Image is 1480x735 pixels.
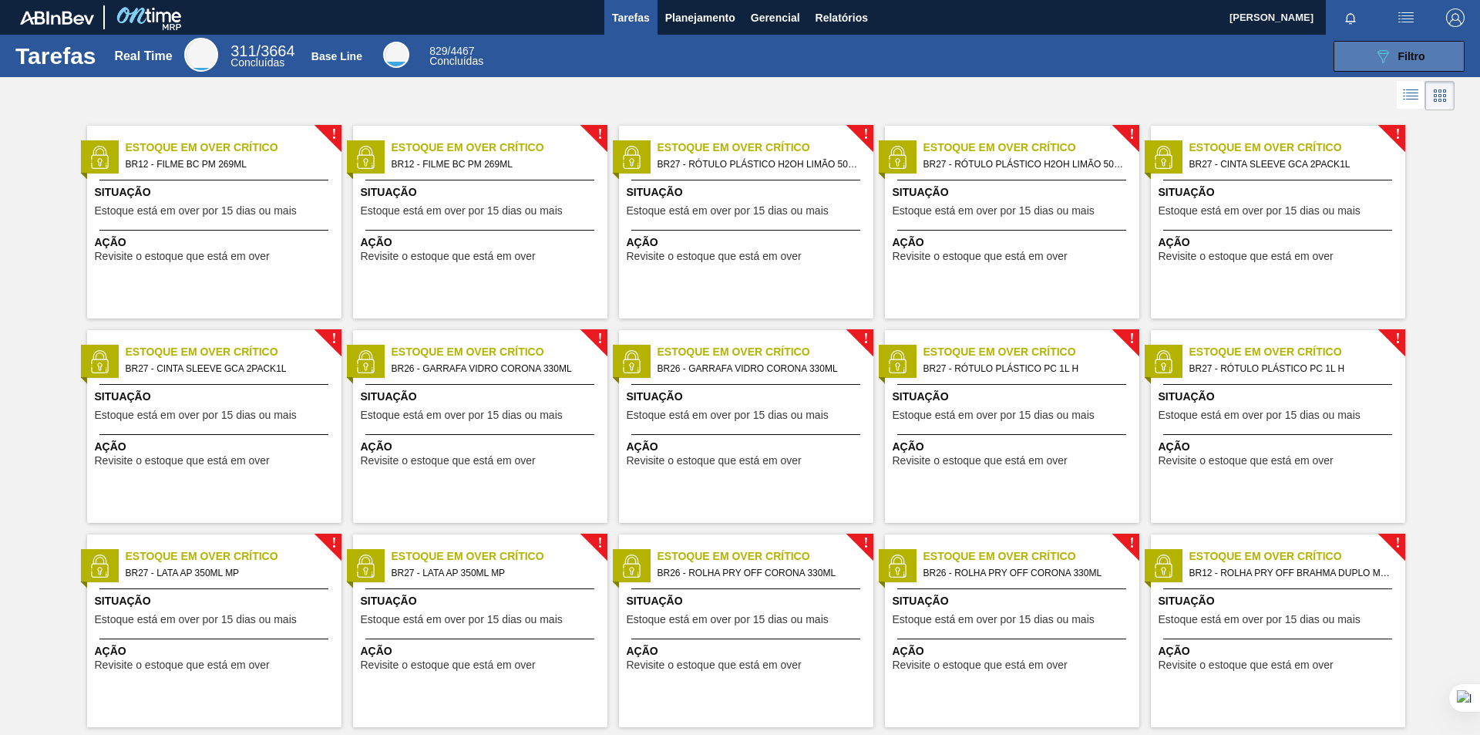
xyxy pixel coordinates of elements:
[95,593,338,609] span: Situação
[354,555,377,578] img: status
[620,350,643,373] img: status
[893,455,1068,467] span: Revisite o estoque que está em over
[361,251,536,262] span: Revisite o estoque que está em over
[95,410,297,421] span: Estoque está em over por 15 dias ou mais
[923,360,1127,377] span: BR27 - RÓTULO PLÁSTICO PC 1L H
[627,410,829,421] span: Estoque está em over por 15 dias ou mais
[658,140,873,156] span: Estoque em Over Crítico
[1446,8,1465,27] img: Logout
[95,251,270,262] span: Revisite o estoque que está em over
[597,129,602,140] span: !
[923,156,1127,173] span: BR27 - RÓTULO PLÁSTICO H2OH LIMÃO 500ML H
[886,146,909,169] img: status
[1189,344,1405,360] span: Estoque em Over Crítico
[627,614,829,625] span: Estoque está em over por 15 dias ou mais
[620,146,643,169] img: status
[126,565,329,582] span: BR27 - LATA AP 350ML MP
[627,455,802,467] span: Revisite o estoque que está em over
[95,439,338,455] span: Ação
[392,565,595,582] span: BR27 - LATA AP 350ML MP
[392,548,607,565] span: Estoque em Over Crítico
[627,643,869,659] span: Ação
[627,205,829,217] span: Estoque está em over por 15 dias ou mais
[1189,360,1393,377] span: BR27 - RÓTULO PLÁSTICO PC 1L H
[658,156,861,173] span: BR27 - RÓTULO PLÁSTICO H2OH LIMÃO 500ML H
[658,565,861,582] span: BR26 - ROLHA PRY OFF CORONA 330ML
[126,344,341,360] span: Estoque em Over Crítico
[354,350,377,373] img: status
[1129,538,1134,549] span: !
[1326,7,1375,29] button: Notificações
[658,360,861,377] span: BR26 - GARRAFA VIDRO CORONA 330ML
[1397,81,1425,110] div: Visão em Lista
[95,659,270,671] span: Revisite o estoque que está em over
[923,565,1127,582] span: BR26 - ROLHA PRY OFF CORONA 330ML
[1395,333,1400,345] span: !
[429,55,483,67] span: Concluídas
[361,439,604,455] span: Ação
[893,205,1095,217] span: Estoque está em over por 15 dias ou mais
[361,643,604,659] span: Ação
[627,593,869,609] span: Situação
[230,42,256,59] span: 311
[893,389,1135,405] span: Situação
[361,593,604,609] span: Situação
[88,555,111,578] img: status
[893,593,1135,609] span: Situação
[331,538,336,549] span: !
[95,389,338,405] span: Situação
[361,389,604,405] span: Situação
[1159,659,1334,671] span: Revisite o estoque que está em over
[893,234,1135,251] span: Ação
[126,360,329,377] span: BR27 - CINTA SLEEVE GCA 2PACK1L
[15,47,96,65] h1: Tarefas
[1395,538,1400,549] span: !
[88,350,111,373] img: status
[1189,140,1405,156] span: Estoque em Over Crítico
[886,350,909,373] img: status
[392,156,595,173] span: BR12 - FILME BC PM 269ML
[1159,455,1334,467] span: Revisite o estoque que está em over
[1159,410,1361,421] span: Estoque está em over por 15 dias ou mais
[331,129,336,140] span: !
[95,234,338,251] span: Ação
[1129,333,1134,345] span: !
[1152,350,1175,373] img: status
[1159,614,1361,625] span: Estoque está em over por 15 dias ou mais
[1159,184,1401,201] span: Situação
[184,38,218,72] div: Real Time
[923,548,1139,565] span: Estoque em Over Crítico
[893,184,1135,201] span: Situação
[627,184,869,201] span: Situação
[126,548,341,565] span: Estoque em Over Crítico
[620,555,643,578] img: status
[114,49,172,63] div: Real Time
[1189,156,1393,173] span: BR27 - CINTA SLEEVE GCA 2PACK1L
[361,455,536,467] span: Revisite o estoque que está em over
[126,156,329,173] span: BR12 - FILME BC PM 269ML
[392,344,607,360] span: Estoque em Over Crítico
[383,42,409,68] div: Base Line
[95,643,338,659] span: Ação
[230,42,294,59] span: / 3664
[1159,205,1361,217] span: Estoque está em over por 15 dias ou mais
[886,555,909,578] img: status
[230,45,294,68] div: Real Time
[816,8,868,27] span: Relatórios
[361,614,563,625] span: Estoque está em over por 15 dias ou mais
[361,410,563,421] span: Estoque está em over por 15 dias ou mais
[20,11,94,25] img: TNhmsLtSVTkK8tSr43FrP2fwEKptu5GPRR3wAAAABJRU5ErkJggg==
[95,614,297,625] span: Estoque está em over por 15 dias ou mais
[1159,251,1334,262] span: Revisite o estoque que está em over
[863,538,868,549] span: !
[627,251,802,262] span: Revisite o estoque que está em over
[1159,234,1401,251] span: Ação
[361,234,604,251] span: Ação
[893,439,1135,455] span: Ação
[1129,129,1134,140] span: !
[1159,593,1401,609] span: Situação
[893,251,1068,262] span: Revisite o estoque que está em over
[361,205,563,217] span: Estoque está em over por 15 dias ou mais
[863,129,868,140] span: !
[1397,8,1415,27] img: userActions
